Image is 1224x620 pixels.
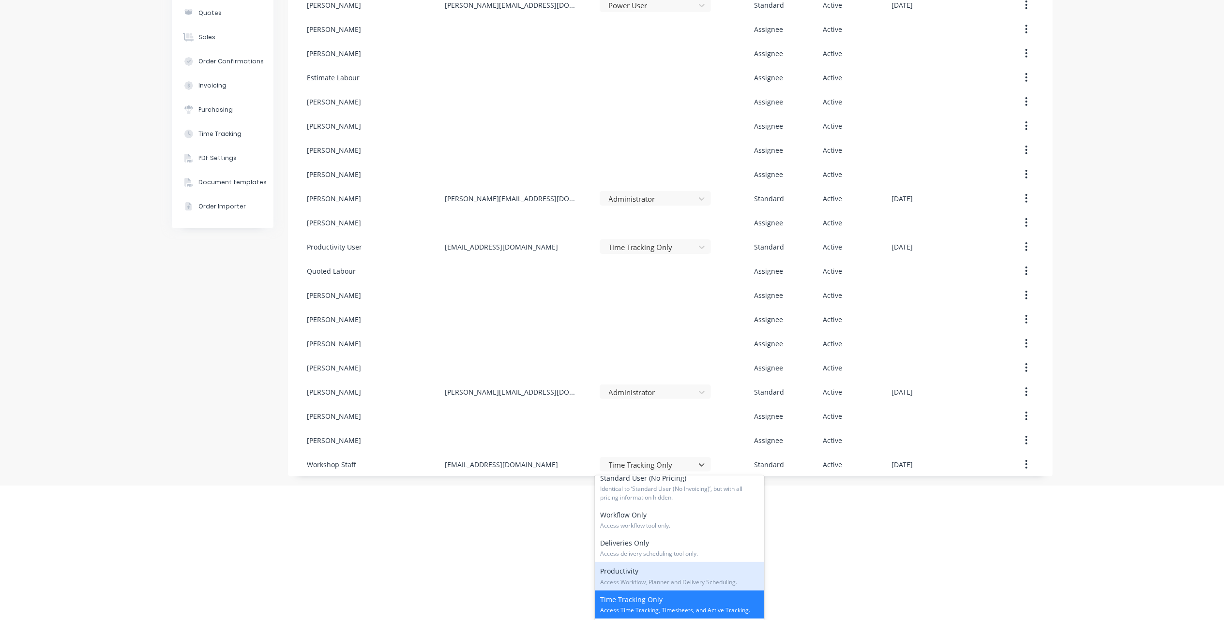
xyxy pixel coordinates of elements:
div: [EMAIL_ADDRESS][DOMAIN_NAME] [445,242,558,252]
div: Active [823,48,842,59]
div: Document templates [198,178,267,187]
div: [PERSON_NAME] [307,411,362,421]
button: Order Importer [172,194,273,219]
button: PDF Settings [172,146,273,170]
div: Active [823,193,842,204]
div: Assignee [754,24,783,34]
div: Active [823,169,842,179]
div: [PERSON_NAME] [307,24,362,34]
div: [PERSON_NAME] [307,387,362,397]
div: Assignee [754,339,783,349]
div: Assignee [754,169,783,179]
span: Access delivery scheduling tool only. [601,549,758,558]
div: Active [823,73,842,83]
div: Standard [754,387,784,397]
button: Purchasing [172,98,273,122]
div: Active [823,339,842,349]
div: Active [823,363,842,373]
div: [PERSON_NAME] [307,435,362,445]
div: [PERSON_NAME][EMAIL_ADDRESS][DOMAIN_NAME] [445,387,580,397]
div: Active [823,242,842,252]
div: Assignee [754,97,783,107]
span: Access Time Tracking, Timesheets, and Active Tracking. [601,606,758,615]
div: Quoted Labour [307,266,356,276]
div: Assignee [754,363,783,373]
div: Assignee [754,121,783,131]
div: Active [823,266,842,276]
div: [PERSON_NAME] [307,193,362,204]
div: Active [823,290,842,300]
div: [PERSON_NAME] [307,363,362,373]
div: [EMAIL_ADDRESS][DOMAIN_NAME] [445,459,558,470]
div: Order Confirmations [198,57,264,66]
div: Assignee [754,435,783,445]
div: [PERSON_NAME] [307,121,362,131]
button: Time Tracking [172,122,273,146]
button: Order Confirmations [172,49,273,74]
div: Active [823,121,842,131]
div: Purchasing [198,105,233,114]
div: [DATE] [892,242,913,252]
div: Sales [198,33,215,42]
div: Assignee [754,290,783,300]
div: Time Tracking [198,130,242,138]
div: [PERSON_NAME] [307,48,362,59]
div: Assignee [754,266,783,276]
div: [PERSON_NAME] [307,169,362,179]
div: Invoicing [198,81,227,90]
div: Active [823,411,842,421]
div: Active [823,387,842,397]
div: Workflow Only [595,506,764,534]
div: [PERSON_NAME][EMAIL_ADDRESS][DOMAIN_NAME] [445,193,580,204]
div: Time Tracking Only [595,590,764,619]
div: Productivity User [307,242,363,252]
div: Standard [754,193,784,204]
span: Access Workflow, Planner and Delivery Scheduling. [601,578,758,587]
div: Assignee [754,145,783,155]
div: [PERSON_NAME] [307,97,362,107]
div: Assignee [754,314,783,325]
div: Assignee [754,411,783,421]
div: Deliveries Only [595,534,764,562]
span: Access workflow tool only. [601,521,758,530]
div: Active [823,314,842,325]
button: Invoicing [172,74,273,98]
div: Assignee [754,218,783,228]
div: Assignee [754,48,783,59]
div: Standard User (No Pricing) [595,469,764,506]
div: Active [823,145,842,155]
div: Order Importer [198,202,246,211]
div: Active [823,24,842,34]
div: [DATE] [892,459,913,470]
div: Active [823,218,842,228]
div: [PERSON_NAME] [307,145,362,155]
div: [DATE] [892,387,913,397]
button: Quotes [172,1,273,25]
div: Active [823,97,842,107]
div: Estimate Labour [307,73,360,83]
div: [PERSON_NAME] [307,314,362,325]
button: Sales [172,25,273,49]
div: Standard [754,242,784,252]
div: [PERSON_NAME] [307,339,362,349]
div: PDF Settings [198,154,237,162]
div: [DATE] [892,193,913,204]
div: Standard [754,459,784,470]
div: Workshop Staff [307,459,357,470]
div: [PERSON_NAME] [307,290,362,300]
div: Quotes [198,9,222,17]
span: Identical to ‘Standard User (No Invoicing)’, but with all pricing information hidden. [601,485,758,502]
div: Productivity [595,562,764,590]
div: Assignee [754,73,783,83]
button: Document templates [172,170,273,194]
div: Active [823,435,842,445]
div: [PERSON_NAME] [307,218,362,228]
div: Active [823,459,842,470]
